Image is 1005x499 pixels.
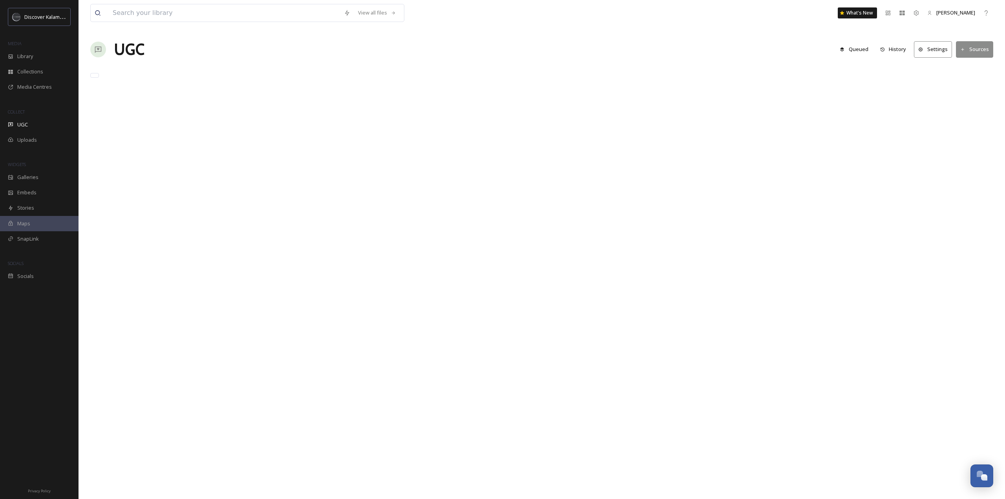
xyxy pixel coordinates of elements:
span: UGC [17,121,28,128]
span: Socials [17,272,34,280]
a: What's New [838,7,877,18]
button: Queued [836,42,872,57]
span: Stories [17,204,34,212]
span: Galleries [17,174,38,181]
span: Privacy Policy [28,488,51,494]
span: Uploads [17,136,37,144]
span: SOCIALS [8,260,24,266]
span: Collections [17,68,43,75]
span: Discover Kalamazoo [24,13,71,20]
span: SnapLink [17,235,39,243]
span: Embeds [17,189,37,196]
span: COLLECT [8,109,25,115]
span: [PERSON_NAME] [936,9,975,16]
img: channels4_profile.jpg [13,13,20,21]
button: Sources [956,41,993,57]
a: Privacy Policy [28,486,51,495]
a: UGC [114,38,144,61]
a: Queued [836,42,876,57]
button: Settings [914,41,952,57]
span: Library [17,53,33,60]
a: View all files [354,5,400,20]
input: Search your library [109,4,340,22]
a: Settings [914,41,956,57]
button: History [876,42,910,57]
span: Media Centres [17,83,52,91]
button: Open Chat [970,464,993,487]
span: MEDIA [8,40,22,46]
a: [PERSON_NAME] [923,5,979,20]
span: Maps [17,220,30,227]
span: WIDGETS [8,161,26,167]
a: History [876,42,914,57]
